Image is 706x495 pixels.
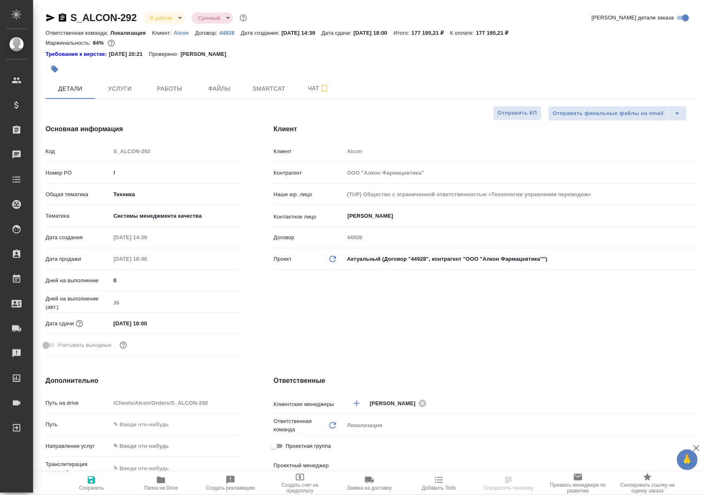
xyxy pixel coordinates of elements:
a: Требования к верстке: [46,50,109,58]
span: Услуги [100,84,140,94]
div: Локализация [344,418,697,433]
button: Определить тематику [474,472,543,495]
p: 177 195,21 ₽ [476,30,515,36]
p: Проект [274,255,292,263]
span: Скопировать ссылку на оценку заказа [618,482,677,494]
input: Пустое поле [344,188,697,200]
p: Наше юр. лицо [274,190,344,199]
div: ✎ Введи что-нибудь [113,442,231,450]
button: Выбери, если сб и вс нужно считать рабочими днями для выполнения заказа. [118,340,129,351]
p: Клиентские менеджеры [274,400,344,408]
span: Учитывать выходные [58,341,112,349]
p: Путь [46,421,110,429]
input: ✎ Введи что-нибудь [110,462,240,474]
p: Дата создания [46,233,110,242]
p: Проектный менеджер [274,461,344,470]
p: Общая тематика [46,190,110,199]
input: Пустое поле [110,253,183,265]
p: Клиент [274,147,344,156]
button: Если добавить услуги и заполнить их объемом, то дата рассчитается автоматически [74,318,85,329]
span: Добавить Todo [422,485,456,491]
p: Транслитерация названий [46,460,110,477]
p: Дата сдачи: [322,30,353,36]
input: Пустое поле [344,145,697,157]
button: Добавить Todo [404,472,474,495]
p: Код [46,147,110,156]
p: Итого: [394,30,411,36]
input: Пустое поле [110,231,183,243]
h4: Клиент [274,124,697,134]
p: [DATE] 14:39 [281,30,322,36]
button: Скопировать ссылку на оценку заказа [613,472,682,495]
button: Создать рекламацию [196,472,265,495]
span: Чат [299,83,339,94]
span: Сохранить [79,485,104,491]
div: Техника [110,187,240,202]
p: Контрагент [274,169,344,177]
button: Добавить менеджера [347,394,367,413]
div: split button [548,106,687,121]
div: [PERSON_NAME] [370,398,430,408]
div: Нажми, чтобы открыть папку с инструкцией [46,50,109,58]
p: Дата продажи [46,255,110,263]
h4: Ответственные [274,376,697,386]
input: Пустое поле [344,231,697,243]
a: S_ALCON-292 [70,12,137,23]
p: 177 195,21 ₽ [411,30,450,36]
h4: Основная информация [46,124,240,134]
p: [PERSON_NAME] [180,50,233,58]
p: 84% [93,40,106,46]
p: Дата сдачи [46,320,74,328]
button: Open [692,403,694,404]
div: В работе [144,12,185,24]
svg: Подписаться [319,84,329,94]
p: 44928 [219,30,241,36]
p: Дней на выполнение (авт.) [46,295,110,311]
div: Актуальный (Договор "44928", контрагент "ООО "Алкон Фармацевтика"") [344,252,697,266]
button: Отправить КП [493,106,542,120]
p: Проверено: [149,50,181,58]
p: Договор: [195,30,219,36]
span: Папка на Drive [144,485,178,491]
p: Дней на выполнение [46,276,110,285]
p: К оплате: [450,30,476,36]
button: Срочный [196,14,223,22]
div: ✎ Введи что-нибудь [110,439,240,453]
span: Создать рекламацию [206,485,255,491]
span: [PERSON_NAME] [370,399,421,408]
p: Направление услуг [46,442,110,450]
p: Alcon [174,30,195,36]
p: Ответственная команда: [46,30,110,36]
p: Номер PO [46,169,110,177]
p: Тематика [46,212,110,220]
p: Контактное лицо [274,213,344,221]
button: Сохранить [57,472,126,495]
button: Добавить тэг [46,60,64,78]
span: Призвать менеджера по развитию [548,482,608,494]
button: Скопировать ссылку [58,13,67,23]
p: Путь на drive [46,399,110,407]
button: В работе [148,14,175,22]
button: 🙏 [677,449,698,470]
span: 🙏 [680,451,694,469]
span: Работы [150,84,190,94]
p: Клиент: [152,30,173,36]
span: Детали [50,84,90,94]
button: Заявка на доставку [335,472,404,495]
span: Отправить КП [498,108,537,118]
input: Пустое поле [110,397,240,409]
button: 22953.52 RUB; [106,38,117,48]
h4: Дополнительно [46,376,240,386]
span: Отправить финальные файлы на email [553,109,664,118]
button: Open [692,215,694,217]
span: Заявка на доставку [347,485,392,491]
span: Создать счет на предоплату [270,482,330,494]
button: Создать счет на предоплату [265,472,335,495]
span: Файлы [199,84,239,94]
button: Отправить финальные файлы на email [548,106,668,121]
button: Призвать менеджера по развитию [543,472,613,495]
p: Дата создания: [241,30,281,36]
div: В работе [192,12,233,24]
span: Определить тематику [483,485,533,491]
button: Скопировать ссылку для ЯМессенджера [46,13,55,23]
